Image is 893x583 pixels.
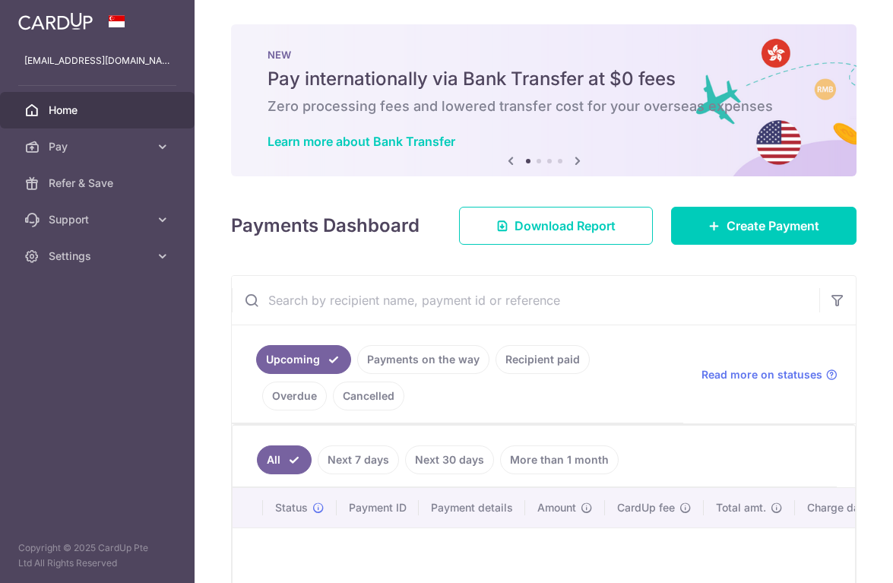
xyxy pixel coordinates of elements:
a: Learn more about Bank Transfer [268,134,455,149]
a: Cancelled [333,382,404,410]
a: Payments on the way [357,345,489,374]
span: Charge date [807,500,869,515]
img: Bank transfer banner [231,24,857,176]
span: Home [49,103,149,118]
img: CardUp [18,12,93,30]
span: Download Report [515,217,616,235]
a: More than 1 month [500,445,619,474]
th: Payment details [419,488,525,528]
input: Search by recipient name, payment id or reference [232,276,819,325]
span: Pay [49,139,149,154]
span: Settings [49,249,149,264]
p: [EMAIL_ADDRESS][DOMAIN_NAME] [24,53,170,68]
span: Refer & Save [49,176,149,191]
p: NEW [268,49,820,61]
a: Download Report [459,207,653,245]
a: Create Payment [671,207,857,245]
span: CardUp fee [617,500,675,515]
h6: Zero processing fees and lowered transfer cost for your overseas expenses [268,97,820,116]
a: Read more on statuses [701,367,838,382]
a: Upcoming [256,345,351,374]
h5: Pay internationally via Bank Transfer at $0 fees [268,67,820,91]
span: Create Payment [727,217,819,235]
span: Status [275,500,308,515]
th: Payment ID [337,488,419,528]
span: Total amt. [716,500,766,515]
span: Support [49,212,149,227]
a: Next 30 days [405,445,494,474]
a: Overdue [262,382,327,410]
a: Recipient paid [496,345,590,374]
a: Next 7 days [318,445,399,474]
span: Read more on statuses [701,367,822,382]
span: Amount [537,500,576,515]
h4: Payments Dashboard [231,212,420,239]
a: All [257,445,312,474]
